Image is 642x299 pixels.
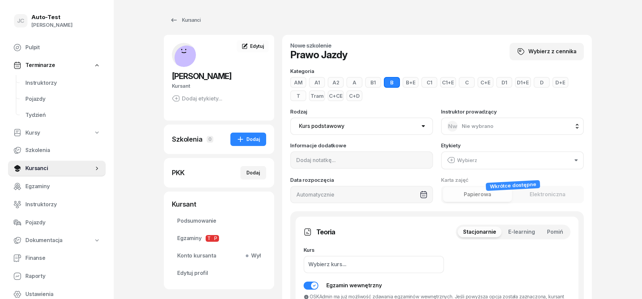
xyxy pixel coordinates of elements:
[246,169,260,177] div: Dodaj
[212,235,219,242] span: P
[290,77,306,88] button: AM
[328,77,344,88] button: A2
[172,230,266,246] a: EgzaminyTP
[207,136,213,143] span: 0
[25,164,94,173] span: Kursanci
[384,77,400,88] button: B
[177,234,261,243] span: Egzaminy
[309,77,325,88] button: A1
[441,151,584,169] button: Wybierz
[510,43,584,60] button: Wybierz z cennika
[308,260,346,269] div: Wybierz kurs...
[326,281,382,290] div: Egzamin wewnętrzny
[250,43,264,49] span: Edytuj
[547,228,563,236] span: Pomiń
[20,91,106,107] a: Pojazdy
[459,77,475,88] button: C
[403,77,419,88] button: B+E
[164,13,207,27] a: Kursanci
[447,156,477,165] div: Wybierz
[316,227,335,237] h3: Teoria
[230,133,266,146] button: Dodaj
[236,135,260,143] div: Dodaj
[25,290,100,299] span: Ustawienia
[172,265,266,281] a: Edytuj profil
[172,168,185,177] div: PKK
[552,77,568,88] button: D+E
[8,268,106,284] a: Raporty
[25,146,100,155] span: Szkolenia
[8,40,106,56] a: Pulpit
[172,213,266,229] a: Podsumowanie
[172,248,266,264] a: Konto kursantaWył
[240,166,266,179] button: Dodaj
[8,197,106,213] a: Instruktorzy
[25,43,100,52] span: Pulpit
[290,43,347,49] h4: Nowe szkolenie
[290,151,433,169] input: Dodaj notatkę...
[25,254,100,263] span: Finanse
[346,77,362,88] button: A
[441,118,584,135] button: NwNie wybrano
[309,90,325,101] button: Tram
[290,49,347,61] h1: Prawo Jazdy
[8,215,106,231] a: Pojazdy
[172,94,222,102] button: Dodaj etykiety...
[8,250,106,266] a: Finanse
[8,125,106,141] a: Kursy
[25,200,100,209] span: Instruktorzy
[528,47,576,56] span: Wybierz z cennika
[328,90,344,101] button: C+CE
[8,178,106,195] a: Egzaminy
[172,71,231,81] span: [PERSON_NAME]
[515,77,531,88] button: D1+E
[463,228,496,236] span: Stacjonarnie
[440,77,456,88] button: C1+E
[365,77,381,88] button: B1
[8,160,106,176] a: Kursanci
[172,82,266,90] div: Kursant
[25,272,100,281] span: Raporty
[25,79,100,87] span: Instruktorzy
[20,107,106,123] a: Tydzień
[31,14,73,20] div: Auto-Test
[25,95,100,103] span: Pojazdy
[172,200,266,209] div: Kursant
[508,228,535,236] span: E-learning
[25,61,55,70] span: Terminarze
[458,227,502,237] button: Stacjonarnie
[177,251,261,260] span: Konto kursanta
[25,236,63,245] span: Dokumentacja
[542,227,568,237] button: Pomiń
[31,21,73,29] div: [PERSON_NAME]
[17,18,25,24] span: JC
[421,77,437,88] button: C1
[237,40,269,52] a: Edytuj
[304,281,382,290] button: Egzamin wewnętrzny
[477,77,494,88] button: C+E
[8,233,106,248] a: Dokumentacja
[170,16,201,24] div: Kursanci
[8,142,106,158] a: Szkolenia
[503,227,540,237] button: E-learning
[177,269,261,278] span: Edytuj profil
[177,217,261,225] span: Podsumowanie
[290,90,306,101] button: T
[25,129,40,137] span: Kursy
[25,218,100,227] span: Pojazdy
[462,123,494,129] span: Nie wybrano
[25,182,100,191] span: Egzaminy
[8,58,106,73] a: Terminarze
[346,90,362,101] button: C+D
[172,135,203,144] div: Szkolenia
[486,180,540,191] div: Wkrótce dostępne
[248,251,261,260] span: Wył
[206,235,212,242] span: T
[448,124,457,129] span: Nw
[20,75,106,91] a: Instruktorzy
[496,77,512,88] button: D1
[534,77,550,88] button: D
[25,111,100,120] span: Tydzień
